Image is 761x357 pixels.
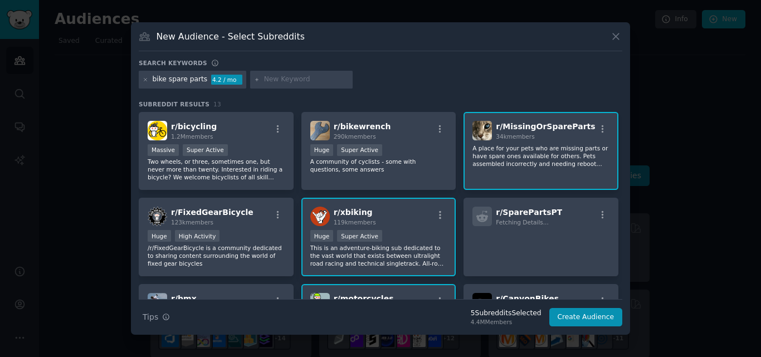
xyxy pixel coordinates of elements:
[472,144,609,168] p: A place for your pets who are missing parts or have spare ones available for others. Pets assembl...
[171,219,213,226] span: 123k members
[310,293,330,312] img: motorcycles
[171,122,217,131] span: r/ bicycling
[472,293,492,312] img: CanyonBikes
[334,122,391,131] span: r/ bikewrench
[334,219,376,226] span: 119k members
[148,230,171,242] div: Huge
[310,230,334,242] div: Huge
[213,101,221,107] span: 13
[472,121,492,140] img: MissingOrSpareParts
[310,207,330,226] img: xbiking
[496,219,548,226] span: Fetching Details...
[148,293,167,312] img: bmx
[496,133,534,140] span: 34k members
[139,100,209,108] span: Subreddit Results
[148,244,285,267] p: /r/FixedGearBicycle is a community dedicated to sharing content surrounding the world of fixed ge...
[310,121,330,140] img: bikewrench
[496,122,595,131] span: r/ MissingOrSpareParts
[171,133,213,140] span: 1.2M members
[211,75,242,85] div: 4.2 / mo
[334,133,376,140] span: 290k members
[148,207,167,226] img: FixedGearBicycle
[310,158,447,173] p: A community of cyclists - some with questions, some answers
[334,208,373,217] span: r/ xbiking
[496,294,559,303] span: r/ CanyonBikes
[139,59,207,67] h3: Search keywords
[148,121,167,140] img: bicycling
[549,308,623,327] button: Create Audience
[139,307,174,327] button: Tips
[264,75,349,85] input: New Keyword
[153,75,208,85] div: bike spare parts
[471,309,542,319] div: 5 Subreddit s Selected
[143,311,158,323] span: Tips
[334,294,394,303] span: r/ motorcycles
[171,294,197,303] span: r/ bmx
[171,208,253,217] span: r/ FixedGearBicycle
[183,144,228,156] div: Super Active
[157,31,305,42] h3: New Audience - Select Subreddits
[337,230,382,242] div: Super Active
[175,230,220,242] div: High Activity
[496,208,562,217] span: r/ SparePartsPT
[148,144,179,156] div: Massive
[471,318,542,326] div: 4.4M Members
[148,158,285,181] p: Two wheels, or three, sometimes one, but never more than twenty. Interested in riding a bicycle? ...
[310,244,447,267] p: This is an adventure-biking sub dedicated to the vast world that exists between ultralight road r...
[310,144,334,156] div: Huge
[337,144,382,156] div: Super Active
